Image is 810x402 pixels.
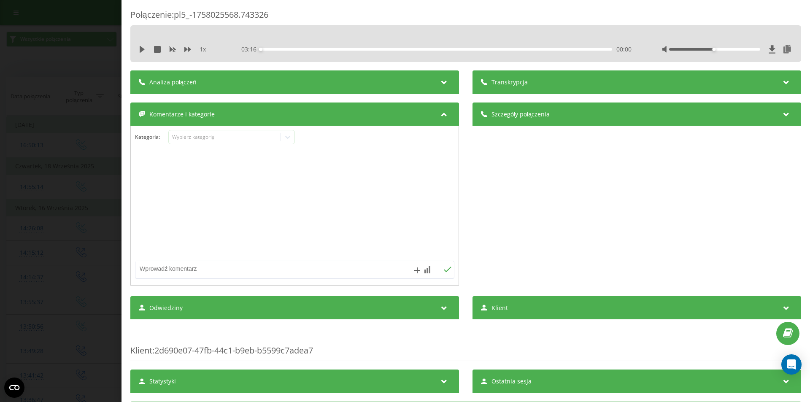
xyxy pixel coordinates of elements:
[149,78,197,86] span: Analiza połączeń
[239,45,261,54] span: - 03:16
[149,110,215,119] span: Komentarze i kategorie
[259,48,262,51] div: Accessibility label
[149,304,183,312] span: Odwiedziny
[781,354,802,375] div: Open Intercom Messenger
[491,78,528,86] span: Transkrypcja
[713,48,716,51] div: Accessibility label
[491,304,508,312] span: Klient
[130,9,801,25] div: Połączenie : pl5_-1758025568.743326
[4,378,24,398] button: Open CMP widget
[491,377,532,386] span: Ostatnia sesja
[130,345,152,356] span: Klient
[491,110,550,119] span: Szczegóły połączenia
[130,328,801,361] div: : 2d690e07-47fb-44c1-b9eb-b5599c7adea7
[616,45,632,54] span: 00:00
[135,134,168,140] h4: Kategoria :
[172,134,278,140] div: Wybierz kategorię
[200,45,206,54] span: 1 x
[149,377,176,386] span: Statystyki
